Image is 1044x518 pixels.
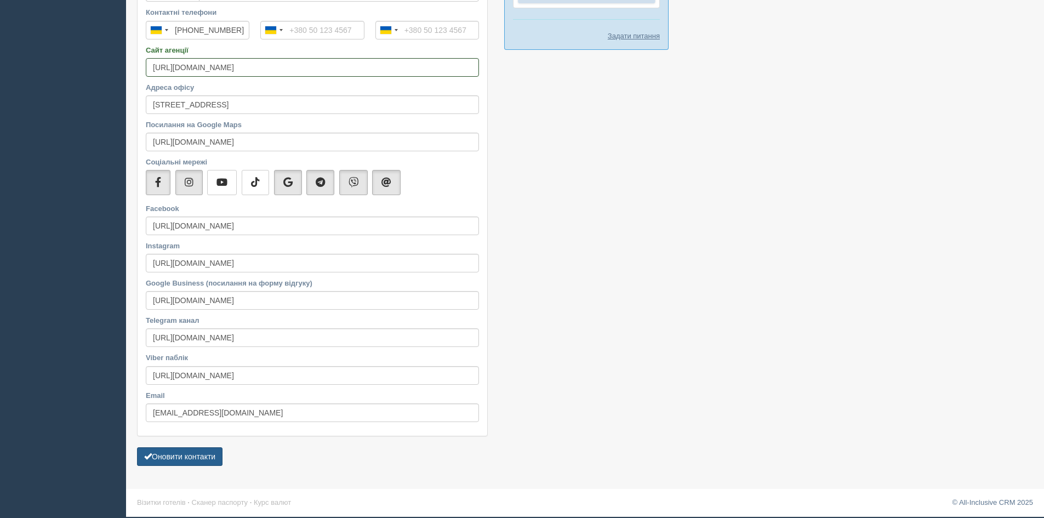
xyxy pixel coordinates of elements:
button: Selected country [146,21,172,39]
input: +380 50 123 4567 [260,21,364,39]
a: © All-Inclusive CRM 2025 [952,498,1033,506]
label: Instagram [146,241,479,251]
span: · [187,498,190,506]
input: Наприклад: https://www.travelagency.com/ [146,58,479,77]
label: Viber паблік [146,352,479,363]
label: Адреса офісу [146,82,479,93]
input: Наприклад: https://t.me/ho [146,328,479,347]
label: Email [146,390,479,401]
input: Наприклад: https://viber.com/ho [146,366,479,385]
a: Задати питання [608,31,660,41]
button: Selected country [376,21,401,39]
button: Оновити контакти [137,447,223,466]
input: +380 50 123 4567 [375,21,479,39]
label: Google Business (посилання на форму відгуку) [146,278,479,288]
a: Сканер паспорту [192,498,248,506]
input: Наприклад: agent@touragency.com [146,403,479,422]
span: · [250,498,252,506]
label: Посилання на Google Maps [146,119,479,130]
a: Курс валют [254,498,291,506]
input: +380 50 123 4567 [146,21,249,39]
label: Контактні телефони [146,7,249,18]
input: Наприклад: https://www.instagram.com/ho [146,254,479,272]
input: Наприклад: https://goo.gl/maps/ABCDEFGHIGKLMNO [146,133,479,151]
label: Telegram канал [146,315,479,326]
input: Наприклад: вул. Банкова 10, Київ [146,95,479,114]
label: Facebook [146,203,479,214]
input: Наприклад: https://g.page/r/ABCDEFGHIGKLMNO/review [146,291,479,310]
input: Наприклад: https://www.facebook.com/ho [146,217,479,235]
label: Соціальні мережі [146,157,479,167]
button: Selected country [261,21,286,39]
a: Візитки готелів [137,498,186,506]
label: Сайт агенції [146,45,479,55]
